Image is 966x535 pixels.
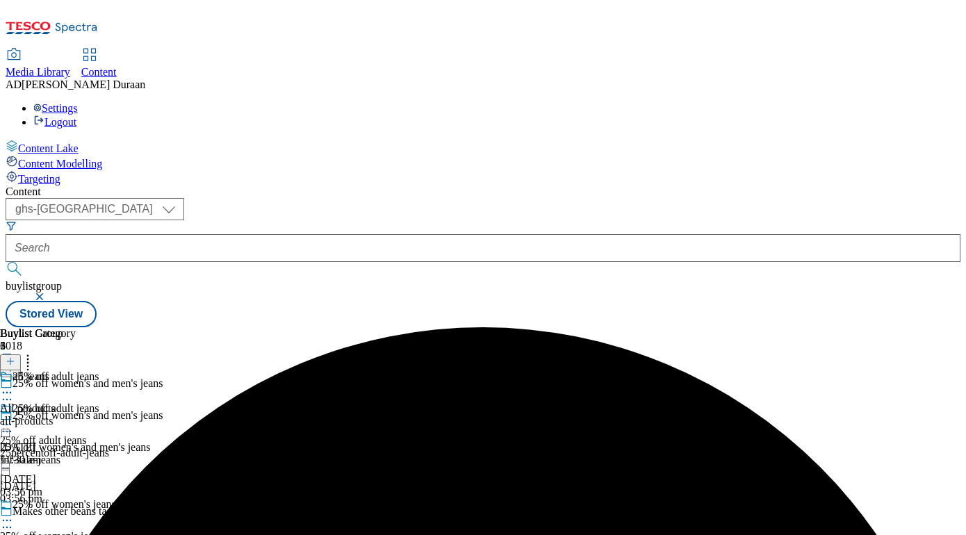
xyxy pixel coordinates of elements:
[13,498,116,511] div: 25% off women's jeans
[18,142,79,154] span: Content Lake
[6,49,70,79] a: Media Library
[18,173,60,185] span: Targeting
[6,301,97,327] button: Stored View
[13,370,99,383] div: 25% off adult jeans
[6,186,960,198] div: Content
[81,49,117,79] a: Content
[6,170,960,186] a: Targeting
[6,280,62,292] span: buylistgroup
[6,220,17,231] svg: Search Filters
[22,79,145,90] span: [PERSON_NAME] Duraan
[33,116,76,128] a: Logout
[6,66,70,78] span: Media Library
[33,102,78,114] a: Settings
[18,158,102,170] span: Content Modelling
[81,66,117,78] span: Content
[6,140,960,155] a: Content Lake
[6,234,960,262] input: Search
[6,155,960,170] a: Content Modelling
[13,402,99,415] div: 25% off adult jeans
[13,377,163,390] div: 25% off women's and men's jeans
[13,370,49,383] div: all jeans
[6,79,22,90] span: AD
[13,409,163,422] div: 25% off women's and men's jeans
